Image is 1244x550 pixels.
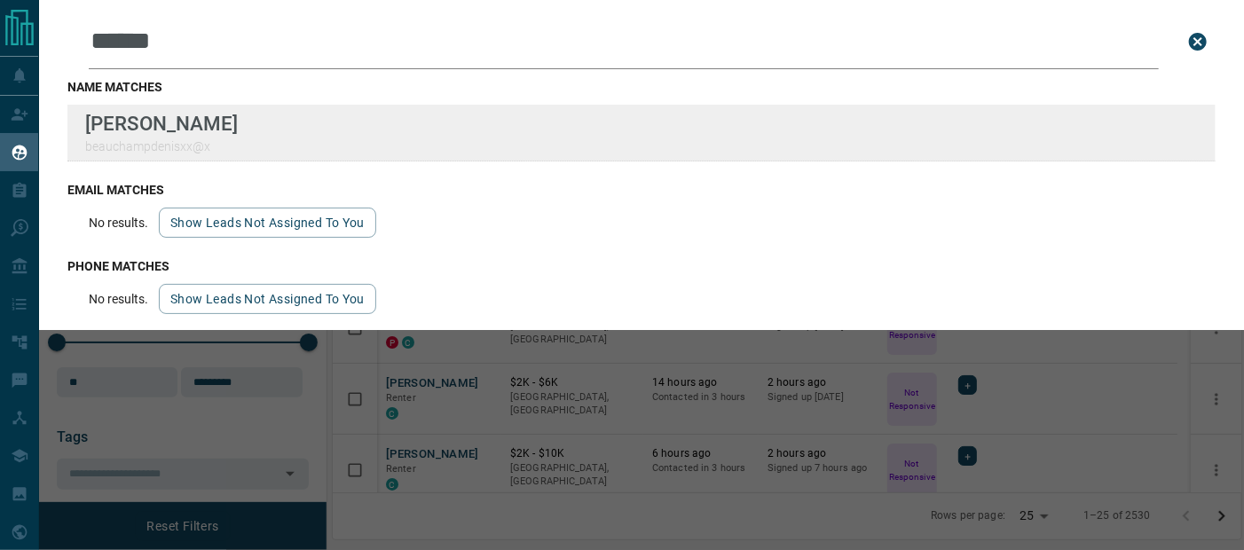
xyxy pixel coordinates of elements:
button: show leads not assigned to you [159,208,376,238]
h3: email matches [67,183,1216,197]
p: [PERSON_NAME] [85,112,238,135]
button: close search bar [1180,24,1216,59]
p: No results. [89,216,148,230]
p: beauchampdenisxx@x [85,139,238,153]
h3: phone matches [67,259,1216,273]
h3: name matches [67,80,1216,94]
p: No results. [89,292,148,306]
button: show leads not assigned to you [159,284,376,314]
